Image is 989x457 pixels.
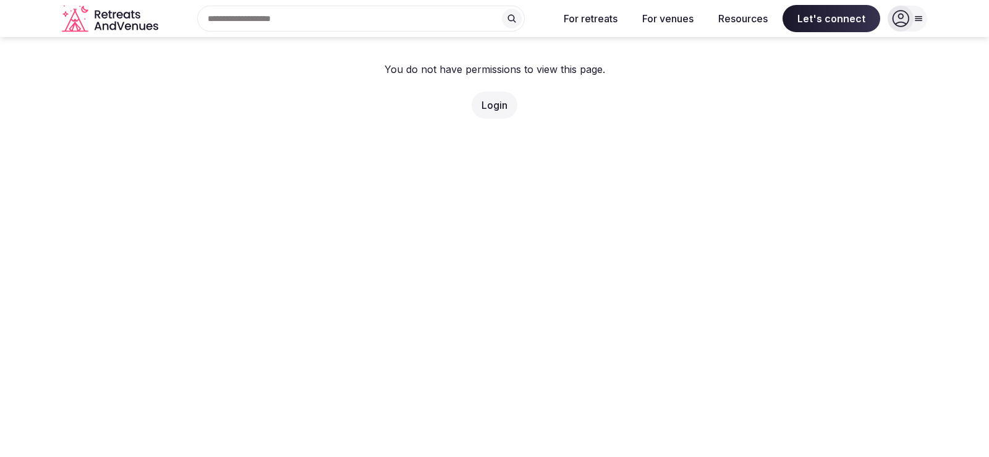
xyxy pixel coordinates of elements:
svg: Retreats and Venues company logo [62,5,161,33]
span: Let's connect [783,5,880,32]
button: Resources [708,5,778,32]
button: For venues [632,5,703,32]
p: You do not have permissions to view this page. [384,62,605,77]
a: Login [482,99,507,111]
a: Visit the homepage [62,5,161,33]
button: For retreats [554,5,627,32]
button: Login [472,92,517,119]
